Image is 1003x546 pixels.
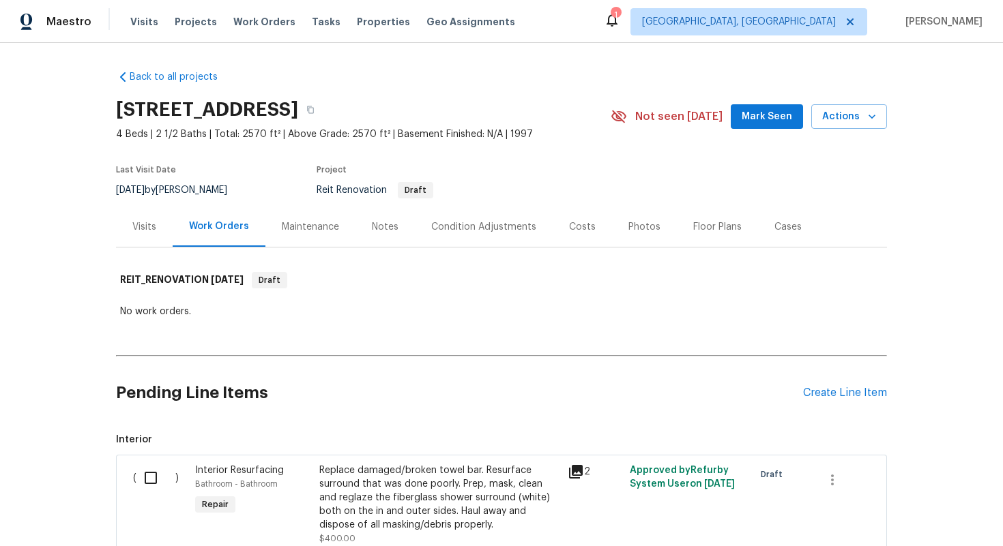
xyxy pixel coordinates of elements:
[319,534,355,543] span: $400.00
[116,166,176,174] span: Last Visit Date
[130,15,158,29] span: Visits
[635,110,723,123] span: Not seen [DATE]
[195,480,278,488] span: Bathroom - Bathroom
[731,104,803,130] button: Mark Seen
[642,15,836,29] span: [GEOGRAPHIC_DATA], [GEOGRAPHIC_DATA]
[298,97,323,122] button: Copy Address
[195,466,284,475] span: Interior Resurfacing
[372,220,398,234] div: Notes
[568,464,622,480] div: 2
[319,464,559,532] div: Replace damaged/broken towel bar. Resurface surround that was done poorly. Prep, mask, clean and ...
[116,103,298,117] h2: [STREET_ADDRESS]
[120,272,244,288] h6: REIT_RENOVATION
[189,219,249,233] div: Work Orders
[120,305,883,318] div: No work orders.
[116,185,145,195] span: [DATE]
[811,104,887,130] button: Actions
[46,15,91,29] span: Maestro
[704,479,735,489] span: [DATE]
[116,258,887,302] div: REIT_RENOVATION [DATE]Draft
[426,15,515,29] span: Geo Assignments
[132,220,156,234] div: Visits
[175,15,217,29] span: Projects
[611,8,620,22] div: 1
[693,220,742,234] div: Floor Plans
[628,220,660,234] div: Photos
[253,273,286,287] span: Draft
[630,466,735,489] span: Approved by Refurby System User on
[900,15,983,29] span: [PERSON_NAME]
[116,127,611,141] span: 4 Beds | 2 1/2 Baths | Total: 2570 ft² | Above Grade: 2570 ft² | Basement Finished: N/A | 1997
[742,108,792,125] span: Mark Seen
[822,108,876,125] span: Actions
[569,220,596,234] div: Costs
[357,15,410,29] span: Properties
[116,433,887,446] span: Interior
[116,361,803,425] h2: Pending Line Items
[116,70,247,84] a: Back to all projects
[431,220,536,234] div: Condition Adjustments
[312,17,340,27] span: Tasks
[761,468,788,481] span: Draft
[116,182,244,198] div: by [PERSON_NAME]
[211,275,244,284] span: [DATE]
[317,185,433,195] span: Reit Renovation
[317,166,347,174] span: Project
[399,186,432,194] span: Draft
[197,498,234,511] span: Repair
[774,220,802,234] div: Cases
[282,220,339,234] div: Maintenance
[803,386,887,399] div: Create Line Item
[233,15,295,29] span: Work Orders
